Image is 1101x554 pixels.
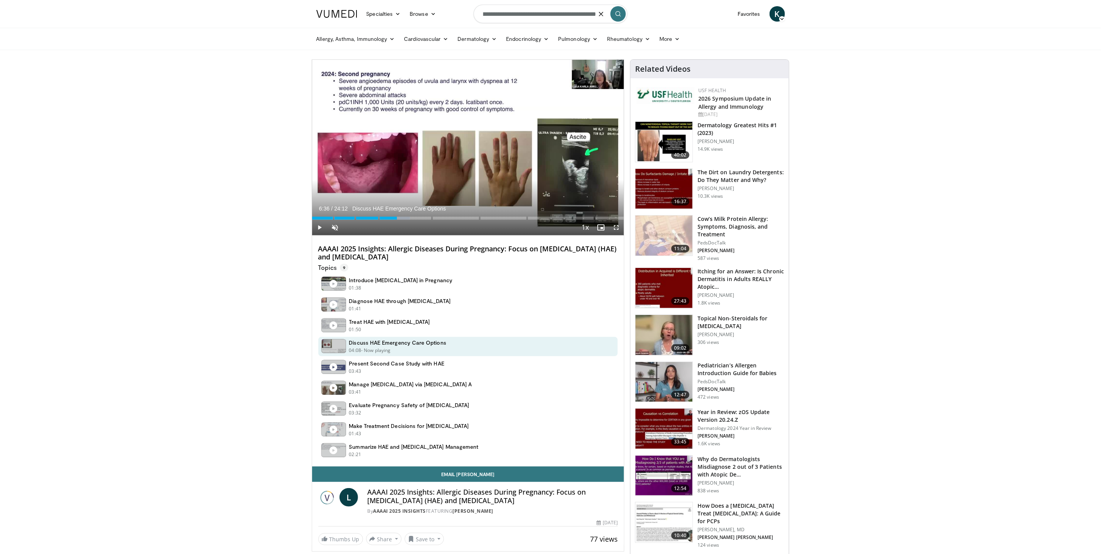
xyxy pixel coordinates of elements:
a: 10:40 How Does a [MEDICAL_DATA] Treat [MEDICAL_DATA]: A Guide for PCPs [PERSON_NAME], MD [PERSON_... [635,502,784,548]
p: 124 views [698,542,719,548]
span: 27:43 [671,297,690,305]
img: 04dcb7f7-264d-4752-a9d5-5029d0eb82fd.150x105_q85_crop-smart_upscale.jpg [635,456,693,496]
video-js: Video Player [312,60,624,236]
h4: Introduce [MEDICAL_DATA] in Pregnancy [349,277,453,284]
a: Thumbs Up [318,533,363,545]
h3: Cow’s Milk Protein Allergy: Symptoms, Diagnosis, and Treatment [698,215,784,238]
p: [PERSON_NAME] [698,332,784,338]
p: 587 views [698,255,719,261]
span: 77 views [590,534,618,544]
a: AAAAI 2025 Insights [373,508,426,514]
span: 09:02 [671,344,690,352]
div: Progress Bar [312,217,624,220]
p: 01:43 [349,430,361,437]
span: 16:37 [671,198,690,205]
p: 1.6K views [698,441,720,447]
h3: The Dirt on Laundry Detergents: Do They Matter and Why? [698,168,784,184]
h4: Discuss HAE Emergency Care Options [349,339,446,346]
img: VuMedi Logo [316,10,357,18]
h4: Manage [MEDICAL_DATA] via [MEDICAL_DATA] A [349,381,472,388]
h4: Related Videos [635,64,691,74]
h3: Pediatrician’s Allergen Introduction Guide for Babies [698,362,784,377]
img: 6ba8804a-8538-4002-95e7-a8f8012d4a11.png.150x105_q85_autocrop_double_scale_upscale_version-0.2.jpg [637,87,694,104]
p: 1.8K views [698,300,720,306]
a: Specialties [362,6,405,22]
p: Topics [318,264,348,271]
a: 40:02 Dermatology Greatest Hits #1 (2023) [PERSON_NAME] 14.9K views [635,121,784,162]
img: 7ae38220-1079-4581-b804-9f95799b0f25.150x105_q85_crop-smart_upscale.jpg [635,169,693,209]
h3: Dermatology Greatest Hits #1 (2023) [698,121,784,137]
p: 03:41 [349,389,361,396]
input: Search topics, interventions [474,5,628,23]
a: Endocrinology [501,31,553,47]
p: 472 views [698,394,719,400]
p: PedsDocTalk [698,240,784,246]
a: 12:47 Pediatrician’s Allergen Introduction Guide for Babies PedsDocTalk [PERSON_NAME] 472 views [635,362,784,402]
h3: Itching for an Answer: Is Chronic Dermatitis in Adults REALLY Atopic… [698,268,784,291]
p: [PERSON_NAME] [698,433,784,439]
p: [PERSON_NAME] [698,480,784,486]
img: 34a4b5e7-9a28-40cd-b963-80fdb137f70d.150x105_q85_crop-smart_upscale.jpg [635,315,693,355]
h4: AAAAI 2025 Insights: Allergic Diseases During Pregnancy: Focus on [MEDICAL_DATA] (HAE) and [MEDIC... [367,488,618,505]
button: Play [312,220,328,235]
p: [PERSON_NAME] [698,185,784,192]
h4: Make Treatment Decisions for [MEDICAL_DATA] [349,423,469,429]
a: 09:02 Topical Non-Steroidals for [MEDICAL_DATA] [PERSON_NAME] 306 views [635,315,784,355]
a: [PERSON_NAME] [452,508,493,514]
p: [PERSON_NAME] [698,248,784,254]
a: 11:04 Cow’s Milk Protein Allergy: Symptoms, Diagnosis, and Treatment PedsDocTalk [PERSON_NAME] 58... [635,215,784,261]
span: K [770,6,785,22]
p: 838 views [698,488,719,494]
img: 679a9ad2-471e-45af-b09d-51a1617eac4f.150x105_q85_crop-smart_upscale.jpg [635,409,693,449]
img: 167f4955-2110-4677-a6aa-4d4647c2ca19.150x105_q85_crop-smart_upscale.jpg [635,122,693,162]
a: More [655,31,684,47]
a: 12:54 Why do Dermatologists Misdiagnose 2 out of 3 Patients with Atopic De… [PERSON_NAME] 838 views [635,455,784,496]
span: 10:40 [671,532,690,539]
a: USF Health [698,87,726,94]
div: [DATE] [597,519,618,526]
span: 9 [340,264,348,271]
p: Dermatology 2024 Year in Review [698,425,784,431]
a: 2026 Symposium Update in Allergy and Immunology [698,95,771,110]
h4: Treat HAE with [MEDICAL_DATA] [349,318,430,325]
a: Allergy, Asthma, Immunology [312,31,400,47]
span: 33:45 [671,438,690,446]
button: Save to [405,533,444,545]
p: PedsDocTalk [698,379,784,385]
p: 01:41 [349,305,361,312]
p: 03:43 [349,368,361,375]
img: 996d9bbe-63a3-457c-bdd3-3cecb4430d3c.150x105_q85_crop-smart_upscale.jpg [635,362,693,402]
p: - Now playing [361,347,391,354]
button: Enable picture-in-picture mode [593,220,608,235]
button: Fullscreen [608,220,624,235]
h3: How Does a [MEDICAL_DATA] Treat [MEDICAL_DATA]: A Guide for PCPs [698,502,784,525]
button: Playback Rate [578,220,593,235]
div: [DATE] [698,111,783,118]
button: Unmute [328,220,343,235]
h4: Evaluate Pregnancy Safety of [MEDICAL_DATA] [349,402,469,409]
p: 306 views [698,339,719,345]
a: L [340,488,358,507]
span: Discuss HAE Emergency Care Options [352,205,446,212]
a: Dermatology [453,31,502,47]
a: Cardiovascular [399,31,453,47]
a: Favorites [733,6,765,22]
span: / [331,205,333,212]
p: 03:32 [349,409,361,416]
a: 33:45 Year in Review: zOS Update Version 20.24.Z Dermatology 2024 Year in Review [PERSON_NAME] 1.... [635,408,784,449]
p: 10.3K views [698,193,723,199]
h4: Summarize HAE and [MEDICAL_DATA] Management [349,443,479,450]
span: 24:12 [334,205,348,212]
p: 04:08 [349,347,361,354]
a: 16:37 The Dirt on Laundry Detergents: Do They Matter and Why? [PERSON_NAME] 10.3K views [635,168,784,209]
span: 12:54 [671,485,690,492]
p: [PERSON_NAME] [698,292,784,298]
a: Email [PERSON_NAME] [312,466,624,482]
img: c8c4a71e-0b17-4808-8173-cb58ef2cb9ea.150x105_q85_crop-smart_upscale.jpg [635,502,693,542]
p: [PERSON_NAME] [PERSON_NAME] [698,534,784,541]
h3: Topical Non-Steroidals for [MEDICAL_DATA] [698,315,784,330]
a: 27:43 Itching for an Answer: Is Chronic Dermatitis in Adults REALLY Atopic… [PERSON_NAME] 1.8K views [635,268,784,308]
p: [PERSON_NAME], MD [698,527,784,533]
img: fa9afbcb-8acb-4ef3-a8cb-fb83e85b7e96.150x105_q85_crop-smart_upscale.jpg [635,268,693,308]
span: 11:04 [671,245,690,253]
